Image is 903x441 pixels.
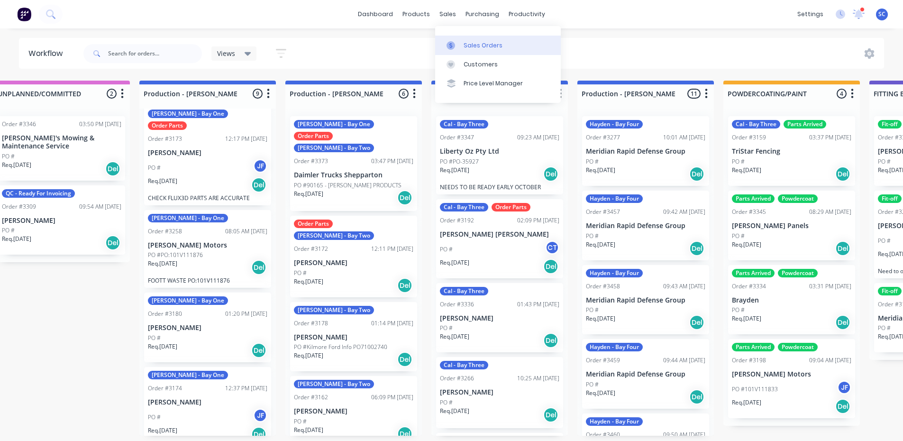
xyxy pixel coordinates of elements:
[586,314,615,323] p: Req. [DATE]
[79,120,121,129] div: 03:50 PM [DATE]
[732,306,745,314] p: PO #
[294,351,323,360] p: Req. [DATE]
[294,319,328,328] div: Order #3178
[732,282,766,291] div: Order #3334
[517,300,559,309] div: 01:43 PM [DATE]
[371,319,413,328] div: 01:14 PM [DATE]
[732,208,766,216] div: Order #3345
[294,181,401,190] p: PO #90165 - [PERSON_NAME] PRODUCTS
[436,199,563,278] div: Cal - Bay ThreeOrder PartsOrder #319202:09 PM [DATE][PERSON_NAME] [PERSON_NAME]PO #CTReq.[DATE]Del
[809,208,851,216] div: 08:29 AM [DATE]
[732,356,766,365] div: Order #3198
[2,217,121,225] p: [PERSON_NAME]
[728,116,855,186] div: Cal - Bay ThreeParts ArrivedOrder #315903:37 PM [DATE]TriStar FencingPO #Req.[DATE]Del
[586,269,643,277] div: Hayden - Bay Four
[778,269,818,277] div: Powdercoat
[79,202,121,211] div: 09:54 AM [DATE]
[294,220,333,228] div: Order Parts
[397,352,412,367] div: Del
[148,251,203,259] p: PO #PO:101V111876
[778,194,818,203] div: Powdercoat
[440,300,474,309] div: Order #3336
[582,116,709,186] div: Hayden - Bay FourOrder #327710:01 AM [DATE]Meridian Rapid Defense GroupPO #Req.[DATE]Del
[586,133,620,142] div: Order #3277
[440,287,488,295] div: Cal - Bay Three
[371,245,413,253] div: 12:11 PM [DATE]
[732,222,851,230] p: [PERSON_NAME] Panels
[148,277,267,284] p: FOOTT WASTE PO:101V111876
[586,240,615,249] p: Req. [DATE]
[2,152,15,161] p: PO #
[253,408,267,423] div: JF
[148,398,267,406] p: [PERSON_NAME]
[835,315,850,330] div: Del
[148,342,177,351] p: Req. [DATE]
[294,380,374,388] div: [PERSON_NAME] - Bay Two
[2,189,75,198] div: QC - Ready For Invoicing
[148,324,267,332] p: [PERSON_NAME]
[251,260,266,275] div: Del
[586,208,620,216] div: Order #3457
[586,343,643,351] div: Hayden - Bay Four
[148,426,177,435] p: Req. [DATE]
[294,245,328,253] div: Order #3172
[586,222,705,230] p: Meridian Rapid Defense Group
[148,177,177,185] p: Req. [DATE]
[440,314,559,322] p: [PERSON_NAME]
[582,265,709,335] div: Hayden - Bay FourOrder #345809:43 AM [DATE]Meridian Rapid Defense GroupPO #Req.[DATE]Del
[689,389,704,404] div: Del
[492,203,530,211] div: Order Parts
[586,417,643,426] div: Hayden - Bay Four
[294,277,323,286] p: Req. [DATE]
[148,371,228,379] div: [PERSON_NAME] - Bay One
[148,310,182,318] div: Order #3180
[290,302,417,372] div: [PERSON_NAME] - Bay TwoOrder #317801:14 PM [DATE][PERSON_NAME]PO #Kilmore Ford Info PO71002740Req...
[17,7,31,21] img: Factory
[732,120,780,129] div: Cal - Bay Three
[2,202,36,211] div: Order #3309
[2,161,31,169] p: Req. [DATE]
[225,227,267,236] div: 08:05 AM [DATE]
[586,380,599,389] p: PO #
[837,380,851,395] div: JF
[440,332,469,341] p: Req. [DATE]
[436,116,563,194] div: Cal - Bay ThreeOrder #334709:23 AM [DATE]Liberty Oz Pty LtdPO #PO-35927Req.[DATE]DelNEEDS TO BE R...
[809,356,851,365] div: 09:04 AM [DATE]
[586,306,599,314] p: PO #
[504,7,550,21] div: productivity
[225,135,267,143] div: 12:17 PM [DATE]
[440,407,469,415] p: Req. [DATE]
[294,426,323,434] p: Req. [DATE]
[148,296,228,305] div: [PERSON_NAME] - Bay One
[586,232,599,240] p: PO #
[435,36,561,55] a: Sales Orders
[148,241,267,249] p: [PERSON_NAME] Motors
[253,159,267,173] div: JF
[586,157,599,166] p: PO #
[464,60,498,69] div: Customers
[517,374,559,383] div: 10:25 AM [DATE]
[397,278,412,293] div: Del
[251,343,266,358] div: Del
[294,190,323,198] p: Req. [DATE]
[148,149,267,157] p: [PERSON_NAME]
[835,241,850,256] div: Del
[878,287,902,295] div: Fit-off
[294,171,413,179] p: Daimler Trucks Shepparton
[517,216,559,225] div: 02:09 PM [DATE]
[732,133,766,142] div: Order #3159
[586,147,705,156] p: Meridian Rapid Defense Group
[440,398,453,407] p: PO #
[440,166,469,175] p: Req. [DATE]
[294,120,374,129] div: [PERSON_NAME] - Bay One
[2,235,31,243] p: Req. [DATE]
[732,166,761,175] p: Req. [DATE]
[809,133,851,142] div: 03:37 PM [DATE]
[778,343,818,351] div: Powdercoat
[294,144,374,152] div: [PERSON_NAME] - Bay Two
[148,259,177,268] p: Req. [DATE]
[440,203,488,211] div: Cal - Bay Three
[148,384,182,393] div: Order #3174
[732,147,851,156] p: TriStar Fencing
[294,343,387,351] p: PO #Kilmore Ford Info PO71002740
